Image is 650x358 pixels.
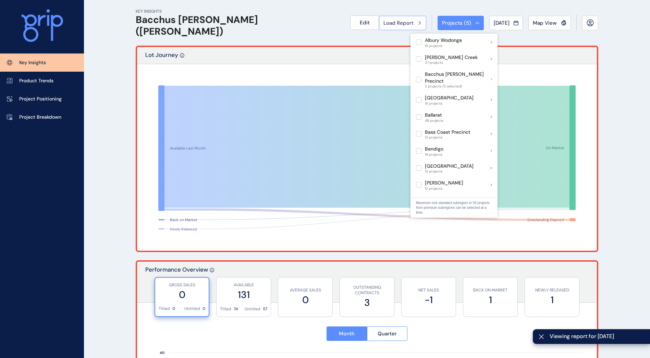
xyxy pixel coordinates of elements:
p: 57 [263,306,267,312]
p: BACK ON MARKET [467,287,514,293]
p: AVAILABLE [220,282,267,288]
span: 48 projects [425,119,443,123]
button: Map View [528,16,571,30]
label: -1 [405,293,452,307]
p: Bass Coast Precinct [425,129,470,136]
span: Edit [360,19,370,26]
span: 13 projects [425,135,470,140]
span: Load Report [383,20,414,26]
label: 3 [343,296,391,309]
span: 19 projects [425,153,443,157]
span: 15 projects [425,44,462,48]
label: 1 [467,293,514,307]
p: Titled [159,306,170,312]
p: Product Trends [19,77,53,84]
label: 131 [220,288,267,301]
p: Performance Overview [145,266,208,302]
p: Untitled [184,306,200,312]
p: NEWLY RELEASED [528,287,576,293]
span: [DATE] [494,20,510,26]
span: Projects ( 5 ) [442,20,471,26]
label: 0 [282,293,329,307]
p: 0 [203,306,205,312]
p: Lot Journey [145,51,178,64]
text: 40 [160,350,164,355]
p: Project Positioning [19,96,62,103]
button: Quarter [367,326,408,341]
label: 0 [159,288,205,301]
p: OUTSTANDING CONTRACTS [343,285,391,296]
button: Projects (5) [438,16,484,30]
p: Albury Wodonga [425,37,462,44]
label: 1 [528,293,576,307]
p: Ballarat [425,112,443,119]
h1: Bacchus [PERSON_NAME] ([PERSON_NAME]) [136,14,342,37]
p: GROSS SALES [159,282,205,288]
span: 27 projects [425,61,478,65]
p: [GEOGRAPHIC_DATA] [425,163,474,170]
p: 0 [172,306,175,312]
p: KEY INSIGHTS [136,9,342,14]
p: NET SALES [405,287,452,293]
p: Titled [220,306,231,312]
button: Month [327,326,367,341]
span: 5 projects (5 selected) [425,84,491,88]
p: Maximum one standard subregion or 50 projects from premium subregions can be selected at a time. [416,201,492,215]
p: AVERAGE SALES [282,287,329,293]
p: Bendigo [425,146,443,153]
p: Bacchus [PERSON_NAME] Precinct [425,71,491,84]
p: 74 [234,306,238,312]
p: [PERSON_NAME] Creek [425,54,478,61]
span: Viewing report for [DATE] [550,333,645,340]
span: 18 projects [425,102,474,106]
p: Untitled [245,306,260,312]
span: 12 projects [425,187,463,191]
span: Month [339,330,355,337]
button: Load Report [379,16,426,30]
span: Map View [533,20,557,26]
p: [GEOGRAPHIC_DATA] [425,95,474,102]
button: [DATE] [489,16,523,30]
p: Project Breakdown [19,114,61,121]
span: Quarter [378,330,397,337]
p: [PERSON_NAME] Precinct [425,197,483,204]
p: Key Insights [19,59,46,66]
span: 13 projects [425,169,474,174]
button: Edit [350,15,379,30]
p: [PERSON_NAME] [425,180,463,187]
